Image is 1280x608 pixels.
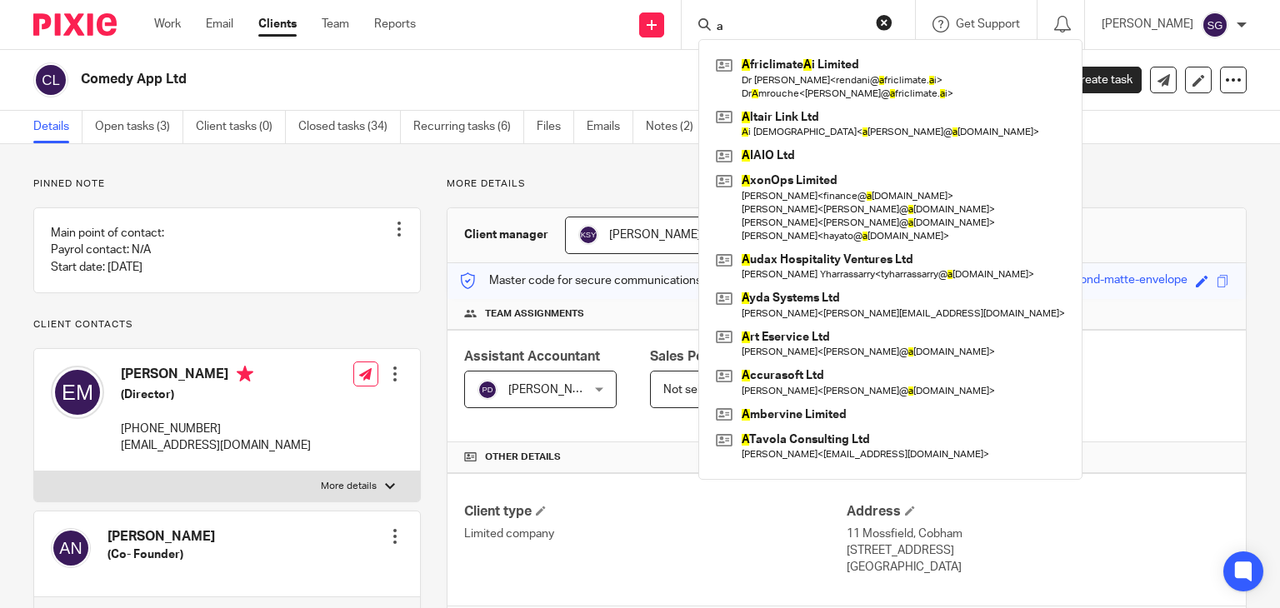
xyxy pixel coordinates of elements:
[51,528,91,568] img: svg%3E
[206,16,233,32] a: Email
[374,16,416,32] a: Reports
[321,480,377,493] p: More details
[33,177,421,191] p: Pinned note
[537,111,574,143] a: Files
[95,111,183,143] a: Open tasks (3)
[33,318,421,331] p: Client contacts
[587,111,633,143] a: Emails
[33,13,117,36] img: Pixie
[81,71,832,88] h2: Comedy App Ltd
[464,526,847,542] p: Limited company
[154,16,181,32] a: Work
[322,16,349,32] a: Team
[477,380,497,400] img: svg%3E
[447,177,1247,191] p: More details
[876,14,892,31] button: Clear
[485,307,584,321] span: Team assignments
[1045,67,1142,93] a: Create task
[847,526,1229,542] p: 11 Mossfield, Cobham
[663,384,731,396] span: Not selected
[51,366,104,419] img: svg%3E
[237,366,253,382] i: Primary
[650,350,732,363] span: Sales Person
[715,20,865,35] input: Search
[460,272,747,289] p: Master code for secure communications and files
[121,421,311,437] p: [PHONE_NUMBER]
[464,227,548,243] h3: Client manager
[196,111,286,143] a: Client tasks (0)
[33,111,82,143] a: Details
[121,437,311,454] p: [EMAIL_ADDRESS][DOMAIN_NAME]
[121,366,311,386] h4: [PERSON_NAME]
[464,350,600,363] span: Assistant Accountant
[258,16,297,32] a: Clients
[646,111,707,143] a: Notes (2)
[847,559,1229,576] p: [GEOGRAPHIC_DATA]
[413,111,524,143] a: Recurring tasks (6)
[578,225,598,245] img: svg%3E
[33,62,68,97] img: svg%3E
[609,229,701,241] span: [PERSON_NAME]
[485,451,561,464] span: Other details
[107,528,215,546] h4: [PERSON_NAME]
[298,111,401,143] a: Closed tasks (34)
[847,503,1229,521] h4: Address
[956,18,1020,30] span: Get Support
[508,384,600,396] span: [PERSON_NAME]
[107,546,215,563] h5: (Co- Founder)
[464,503,847,521] h4: Client type
[847,542,1229,559] p: [STREET_ADDRESS]
[1009,272,1187,291] div: grandpas-almond-matte-envelope
[1202,12,1228,38] img: svg%3E
[121,386,311,403] h5: (Director)
[1102,16,1193,32] p: [PERSON_NAME]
